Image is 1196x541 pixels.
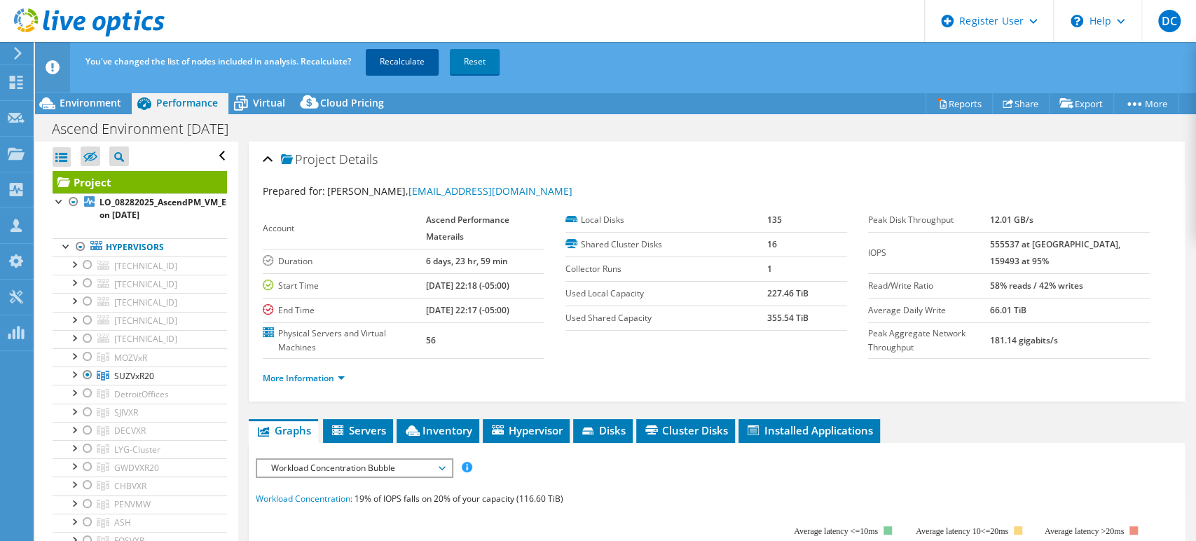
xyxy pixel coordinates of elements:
span: LYG-Cluster [114,444,160,456]
a: [TECHNICAL_ID] [53,330,227,348]
span: Details [339,151,378,167]
a: Reports [926,93,993,114]
span: SJIVXR [114,406,138,418]
a: SUZVxR20 [53,367,227,385]
h1: Ascend Environment [DATE] [46,121,250,137]
b: [DATE] 22:18 (-05:00) [426,280,509,292]
span: [TECHNICAL_ID] [114,296,177,308]
b: 16 [767,238,776,250]
span: You've changed the list of nodes included in analysis. Recalculate? [85,55,351,67]
span: GWDVXR20 [114,462,159,474]
span: Inventory [404,423,472,437]
svg: \n [1071,15,1083,27]
label: Read/Write Ratio [868,279,990,293]
span: Cluster Disks [643,423,728,437]
span: Virtual [253,96,285,109]
b: 355.54 TiB [767,312,808,324]
span: [TECHNICAL_ID] [114,278,177,290]
b: 56 [426,334,436,346]
a: [TECHNICAL_ID] [53,312,227,330]
span: SUZVxR20 [114,370,154,382]
span: DECVXR [114,425,146,437]
span: ASH [114,516,131,528]
text: Average latency >20ms [1045,526,1124,536]
a: GWDVXR20 [53,458,227,477]
span: DC [1158,10,1181,32]
a: Share [992,93,1050,114]
span: Workload Concentration: [256,493,352,505]
a: DetroitOffices [53,385,227,403]
tspan: Average latency <=10ms [794,526,878,536]
a: More Information [263,372,345,384]
a: ASH [53,514,227,532]
label: Account [263,221,426,235]
b: 6 days, 23 hr, 59 min [426,255,508,267]
span: 19% of IOPS falls on 20% of your capacity (116.60 TiB) [355,493,563,505]
span: Project [281,153,336,167]
label: Shared Cluster Disks [565,238,767,252]
a: LYG-Cluster [53,440,227,458]
a: DECVXR [53,422,227,440]
label: Local Disks [565,213,767,227]
a: Export [1049,93,1114,114]
a: CHBVXR [53,477,227,495]
a: Hypervisors [53,238,227,256]
b: [DATE] 22:17 (-05:00) [426,304,509,316]
a: Project [53,171,227,193]
a: [TECHNICAL_ID] [53,275,227,293]
a: More [1113,93,1178,114]
b: 135 [767,214,781,226]
label: End Time [263,303,426,317]
b: 555537 at [GEOGRAPHIC_DATA], 159493 at 95% [990,238,1120,267]
a: [TECHNICAL_ID] [53,256,227,275]
span: [TECHNICAL_ID] [114,260,177,272]
a: Reset [450,49,500,74]
a: MOZVxR [53,348,227,367]
b: 66.01 TiB [990,304,1026,316]
span: Workload Concentration Bubble [264,460,444,477]
label: Peak Aggregate Network Throughput [868,327,990,355]
b: Ascend Performance Materails [426,214,509,242]
a: Recalculate [366,49,439,74]
a: PENVMW [53,495,227,514]
span: [TECHNICAL_ID] [114,333,177,345]
a: [EMAIL_ADDRESS][DOMAIN_NAME] [408,184,572,198]
tspan: Average latency 10<=20ms [916,526,1008,536]
span: CHBVXR [114,480,146,492]
label: Duration [263,254,426,268]
b: 227.46 TiB [767,287,808,299]
span: Installed Applications [745,423,873,437]
span: Servers [330,423,386,437]
span: Cloud Pricing [320,96,384,109]
span: Performance [156,96,218,109]
span: PENVMW [114,498,151,510]
span: Graphs [256,423,311,437]
label: Used Shared Capacity [565,311,767,325]
b: 58% reads / 42% writes [990,280,1083,292]
label: Start Time [263,279,426,293]
span: MOZVxR [114,352,147,364]
b: LO_08282025_AscendPM_VM_Environment on [DATE] [99,196,276,221]
b: 12.01 GB/s [990,214,1033,226]
span: Disks [580,423,626,437]
a: LO_08282025_AscendPM_VM_Environment on [DATE] [53,193,227,224]
span: Environment [60,96,121,109]
label: Average Daily Write [868,303,990,317]
label: Prepared for: [263,184,325,198]
label: Peak Disk Throughput [868,213,990,227]
span: [TECHNICAL_ID] [114,315,177,327]
b: 181.14 gigabits/s [990,334,1058,346]
a: SJIVXR [53,404,227,422]
span: Hypervisor [490,423,563,437]
label: Used Local Capacity [565,287,767,301]
label: Physical Servers and Virtual Machines [263,327,426,355]
label: Collector Runs [565,262,767,276]
span: [PERSON_NAME], [327,184,572,198]
a: [TECHNICAL_ID] [53,293,227,311]
label: IOPS [868,246,990,260]
b: 1 [767,263,771,275]
span: DetroitOffices [114,388,169,400]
